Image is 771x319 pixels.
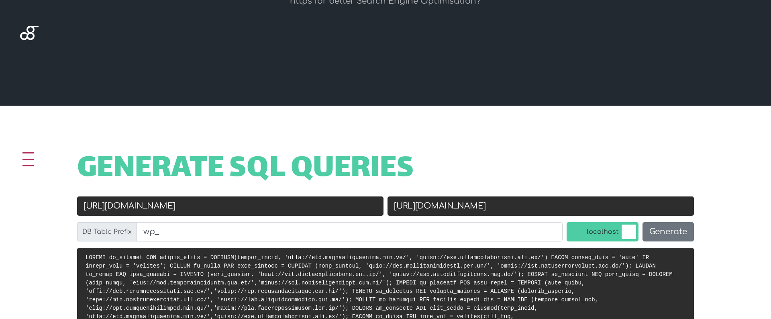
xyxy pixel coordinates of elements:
label: DB Table Prefix [77,222,137,241]
img: Blackgate [20,26,39,86]
button: Generate [642,222,694,241]
label: localhost [567,222,638,241]
span: Generate SQL Queries [77,157,414,182]
input: New URL [388,196,694,216]
input: wp_ [137,222,563,241]
input: Old URL [77,196,383,216]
